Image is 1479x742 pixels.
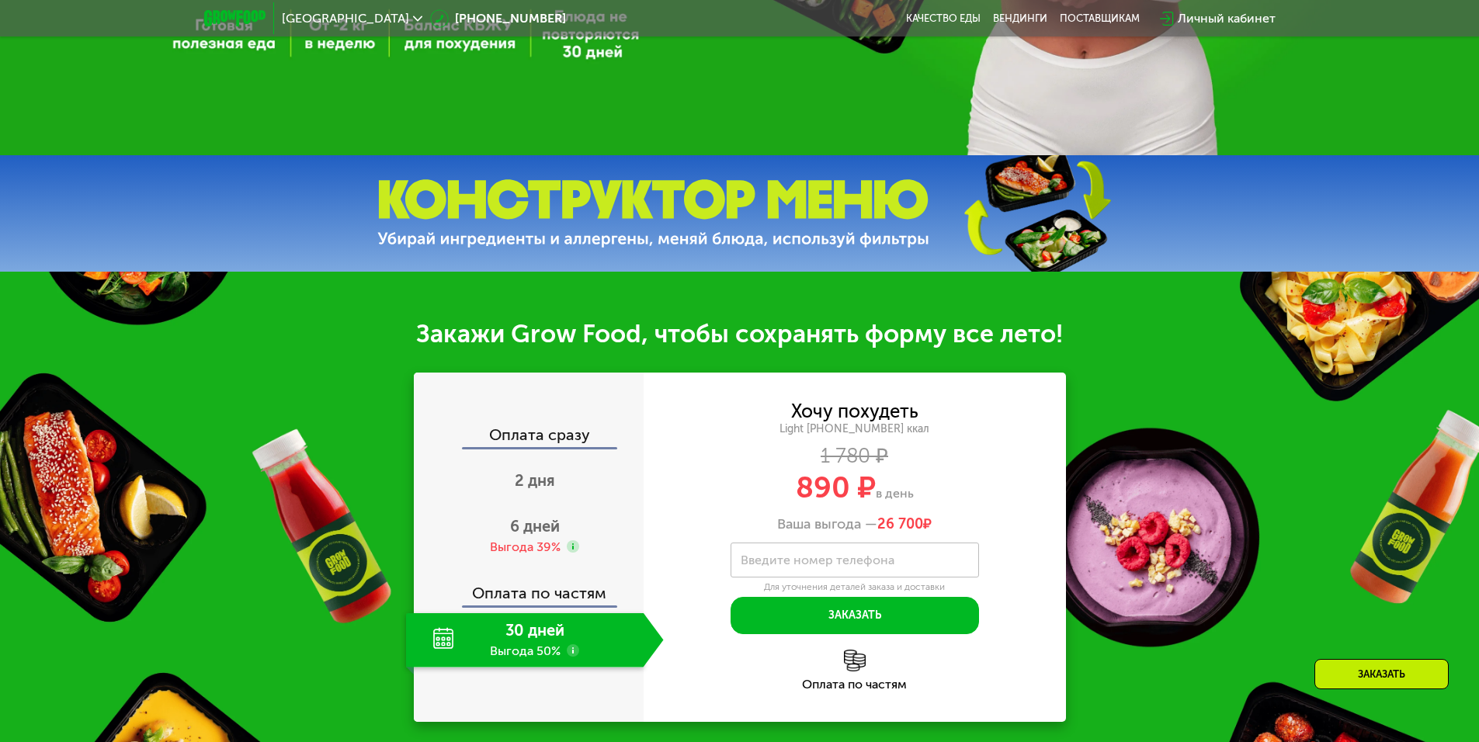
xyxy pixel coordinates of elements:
[844,650,866,671] img: l6xcnZfty9opOoJh.png
[644,678,1066,691] div: Оплата по частям
[1178,9,1276,28] div: Личный кабинет
[430,9,566,28] a: [PHONE_NUMBER]
[796,470,876,505] span: 890 ₽
[741,556,894,564] label: Введите номер телефона
[415,427,644,447] div: Оплата сразу
[906,12,981,25] a: Качество еды
[415,570,644,605] div: Оплата по частям
[1060,12,1140,25] div: поставщикам
[876,486,914,501] span: в день
[731,581,979,594] div: Для уточнения деталей заказа и доставки
[644,422,1066,436] div: Light [PHONE_NUMBER] ккал
[877,516,932,533] span: ₽
[515,471,555,490] span: 2 дня
[490,539,561,556] div: Выгода 39%
[993,12,1047,25] a: Вендинги
[1314,659,1449,689] div: Заказать
[510,517,560,536] span: 6 дней
[282,12,409,25] span: [GEOGRAPHIC_DATA]
[644,448,1066,465] div: 1 780 ₽
[791,403,918,420] div: Хочу похудеть
[731,597,979,634] button: Заказать
[644,516,1066,533] div: Ваша выгода —
[877,515,923,532] span: 26 700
